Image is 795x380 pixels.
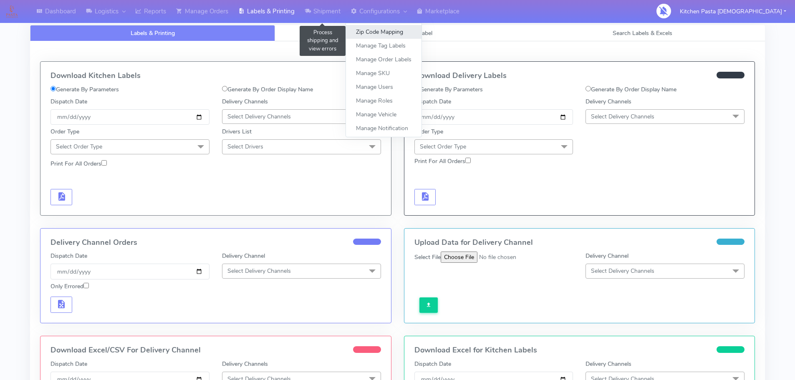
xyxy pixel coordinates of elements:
input: Print For All Orders [465,158,471,163]
a: Manage Users [346,80,421,94]
label: Delivery Channels [586,97,631,106]
label: Select File [414,253,441,262]
button: Kitchen Pasta [DEMOGRAPHIC_DATA] [674,3,792,20]
span: Labels & Printing [131,29,175,37]
span: Search Labels & Excels [613,29,672,37]
a: Manage SKU [346,66,421,80]
span: Select Drivers [227,143,263,151]
label: Only Errored [50,282,89,291]
input: Generate By Parameters [50,86,56,91]
ul: Tabs [30,25,765,41]
input: Generate By Order Display Name [222,86,227,91]
span: Select Delivery Channels [591,267,654,275]
span: Select Delivery Channels [227,267,291,275]
span: Select Delivery Channels [591,113,654,121]
span: Select Order Type [56,143,102,151]
label: Dispatch Date [50,252,87,260]
label: Delivery Channels [586,360,631,368]
h4: Download Excel/CSV For Delivery Channel [50,346,381,355]
label: Order Type [414,127,443,136]
span: Select Delivery Channels [227,113,291,121]
a: Manage Tag Labels [346,39,421,53]
label: Dispatch Date [414,97,451,106]
a: Manage Roles [346,94,421,108]
h4: Delivery Channel Orders [50,239,381,247]
label: Drivers List [222,127,252,136]
a: Manage Vehicle [346,108,421,121]
label: Delivery Channel [586,252,628,260]
h4: Upload Data for Delivery Channel [414,239,745,247]
span: Select Order Type [420,143,466,151]
input: Generate By Order Display Name [586,86,591,91]
input: Print For All Orders [101,160,107,166]
label: Generate By Parameters [414,85,483,94]
label: Delivery Channels [222,97,268,106]
label: Print For All Orders [50,159,107,168]
label: Print For All Orders [414,157,471,166]
label: Delivery Channels [222,360,268,368]
a: Manage Notification [346,121,421,135]
label: Generate By Parameters [50,85,119,94]
label: Delivery Channel [222,252,265,260]
h4: Download Excel for Kitchen Labels [414,346,745,355]
label: Dispatch Date [50,97,87,106]
label: Generate By Order Display Name [586,85,676,94]
label: Dispatch Date [50,360,87,368]
label: Order Type [50,127,79,136]
label: Dispatch Date [414,360,451,368]
a: Manage Order Labels [346,53,421,66]
a: Zip Code Mapping [346,25,421,39]
h4: Download Kitchen Labels [50,72,381,80]
input: Only Errored [83,283,89,288]
label: Generate By Order Display Name [222,85,313,94]
h4: Download Delivery Labels [414,72,745,80]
